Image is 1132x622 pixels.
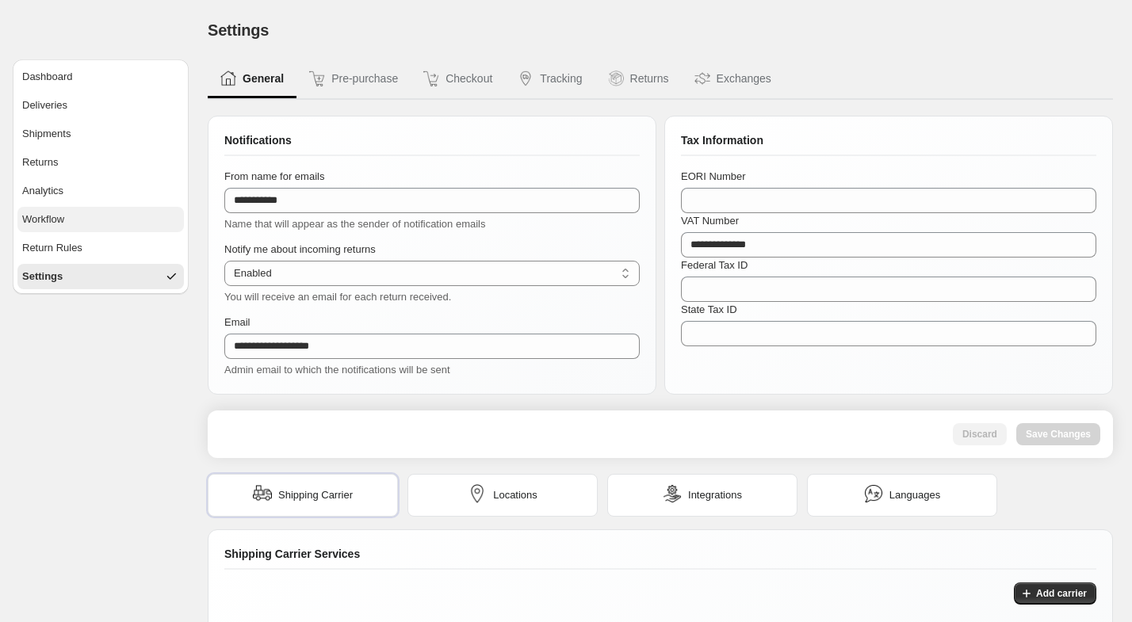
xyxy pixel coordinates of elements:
div: Notifications [224,132,640,156]
span: Locations [493,487,537,503]
span: Return Rules [22,240,82,256]
span: Admin email to which the notifications will be sent [224,364,450,376]
span: Settings [22,269,63,284]
span: State Tax ID [681,303,737,315]
span: Workflow [22,212,64,227]
button: General [208,60,296,98]
span: Settings [208,21,269,39]
span: Shipping Carrier [278,487,353,503]
span: Dashboard [22,69,73,85]
img: Returns icon [608,71,624,86]
img: Tracking icon [518,71,533,86]
button: Checkout [411,60,505,98]
div: Shipping Carrier Services [224,546,1096,570]
button: Settings [17,264,184,289]
span: VAT Number [681,215,739,227]
img: General icon [220,71,236,86]
button: Returns [17,150,184,175]
span: Name that will appear as the sender of notification emails [224,218,486,230]
button: Deliveries [17,93,184,118]
button: Add carrier [1014,582,1096,605]
span: EORI Number [681,170,746,182]
img: Checkout icon [423,71,439,86]
button: Tracking [505,60,595,98]
span: Federal Tax ID [681,259,748,271]
span: Analytics [22,183,63,199]
span: Email [224,316,250,328]
span: Returns [22,155,59,170]
button: Return Rules [17,235,184,261]
span: Languages [889,487,940,503]
span: You will receive an email for each return received. [224,291,451,303]
span: Add carrier [1036,587,1087,600]
button: Dashboard [17,64,184,90]
span: Notify me about incoming returns [224,243,376,255]
span: From name for emails [224,170,324,182]
span: Shipments [22,126,71,142]
span: Integrations [688,487,742,503]
span: Deliveries [22,97,67,113]
button: Pre-purchase [296,60,411,98]
button: Returns [595,60,682,98]
button: Workflow [17,207,184,232]
button: Shipments [17,121,184,147]
button: Exchanges [682,60,784,98]
button: Analytics [17,178,184,204]
div: Tax Information [681,132,1096,156]
img: Pre-purchase icon [309,71,325,86]
img: Exchanges icon [694,71,710,86]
